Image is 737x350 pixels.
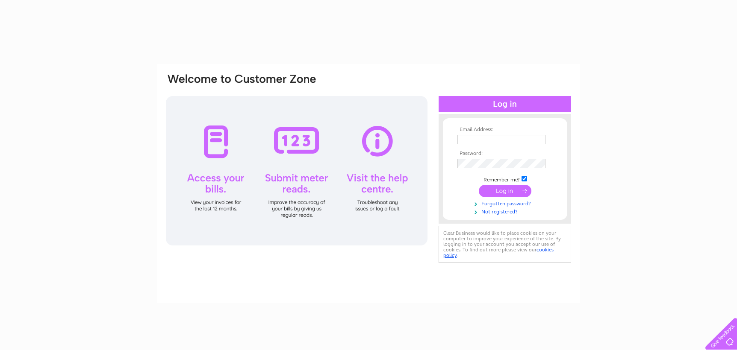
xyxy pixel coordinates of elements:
th: Email Address: [455,127,554,133]
div: Clear Business would like to place cookies on your computer to improve your experience of the sit... [439,226,571,263]
th: Password: [455,151,554,157]
input: Submit [479,185,531,197]
td: Remember me? [455,175,554,183]
a: cookies policy [443,247,554,258]
a: Not registered? [457,207,554,215]
a: Forgotten password? [457,199,554,207]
